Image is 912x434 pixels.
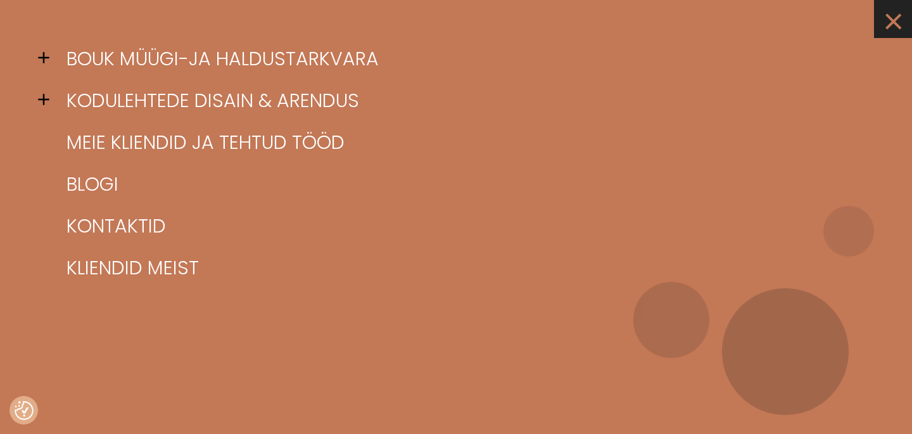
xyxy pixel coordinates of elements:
button: Nõusolekueelistused [15,401,34,420]
a: BOUK müügi-ja haldustarkvara [57,38,874,80]
img: Revisit consent button [15,401,34,420]
a: Meie kliendid ja tehtud tööd [57,122,874,163]
a: Kodulehtede disain & arendus [57,80,874,122]
a: Kliendid meist [57,247,874,289]
a: Kontaktid [57,205,874,247]
a: Blogi [57,163,874,205]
